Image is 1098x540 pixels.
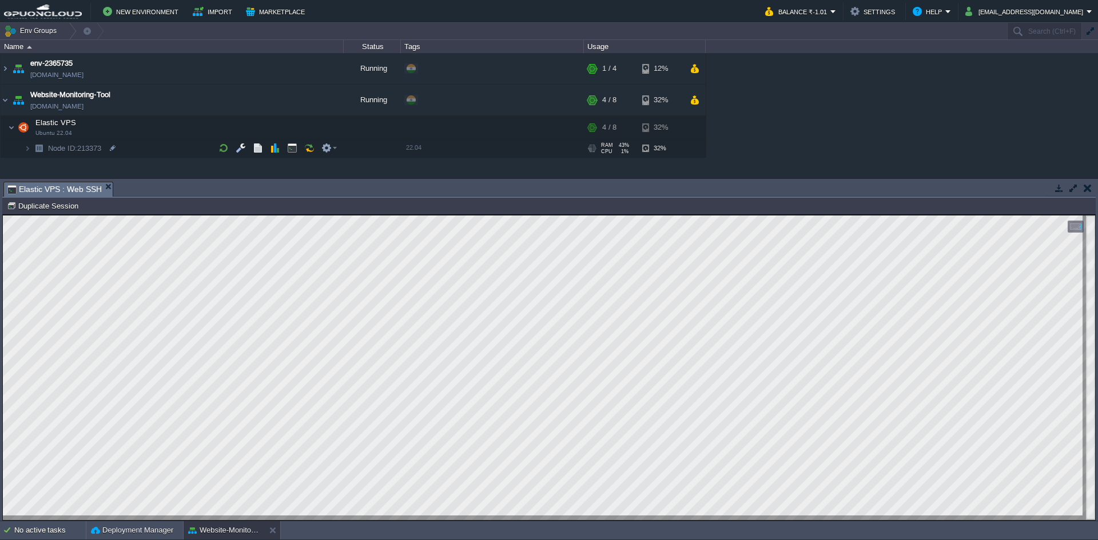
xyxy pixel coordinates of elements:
img: AMDAwAAAACH5BAEAAAAALAAAAAABAAEAAAICRAEAOw== [10,85,26,115]
button: Balance ₹-1.01 [765,5,830,18]
span: [DOMAIN_NAME] [30,69,83,81]
a: Website-Monitoring-Tool [30,89,110,101]
div: Running [344,85,401,115]
span: [DOMAIN_NAME] [30,101,83,112]
span: 213373 [47,143,103,153]
span: 43% [618,142,629,148]
span: Ubuntu 22.04 [35,130,72,137]
button: Env Groups [4,23,61,39]
button: [EMAIL_ADDRESS][DOMAIN_NAME] [965,5,1087,18]
span: Elastic VPS [34,118,78,127]
img: AMDAwAAAACH5BAEAAAAALAAAAAABAAEAAAICRAEAOw== [27,46,32,49]
button: Deployment Manager [91,525,173,536]
img: AMDAwAAAACH5BAEAAAAALAAAAAABAAEAAAICRAEAOw== [10,53,26,84]
button: Settings [850,5,898,18]
span: Elastic VPS : Web SSH [7,182,102,197]
img: AMDAwAAAACH5BAEAAAAALAAAAAABAAEAAAICRAEAOw== [1,85,10,115]
span: 22.04 [406,144,421,151]
div: 32% [642,85,679,115]
div: 1 / 4 [602,53,616,84]
button: New Environment [103,5,182,18]
img: AMDAwAAAACH5BAEAAAAALAAAAAABAAEAAAICRAEAOw== [24,139,31,157]
img: AMDAwAAAACH5BAEAAAAALAAAAAABAAEAAAICRAEAOw== [15,116,31,139]
a: Node ID:213373 [47,143,103,153]
div: 4 / 8 [602,85,616,115]
div: Running [344,53,401,84]
div: 12% [642,53,679,84]
div: Name [1,40,343,53]
img: GPUonCLOUD [4,5,82,19]
button: Website-Monitoring-Tool [188,525,260,536]
span: Node ID: [48,144,77,153]
a: Elastic VPSUbuntu 22.04 [34,118,78,127]
span: 1% [617,149,628,154]
div: Usage [584,40,705,53]
button: Marketplace [246,5,308,18]
div: 4 / 8 [602,116,616,139]
div: No active tasks [14,521,86,539]
div: 32% [642,139,679,157]
div: 32% [642,116,679,139]
button: Import [193,5,236,18]
img: AMDAwAAAACH5BAEAAAAALAAAAAABAAEAAAICRAEAOw== [8,116,15,139]
div: Tags [401,40,583,53]
div: Status [344,40,400,53]
span: CPU [601,149,612,154]
img: AMDAwAAAACH5BAEAAAAALAAAAAABAAEAAAICRAEAOw== [1,53,10,84]
span: RAM [601,142,613,148]
button: Help [913,5,945,18]
button: Duplicate Session [7,201,82,211]
a: env-2365735 [30,58,73,69]
img: AMDAwAAAACH5BAEAAAAALAAAAAABAAEAAAICRAEAOw== [31,139,47,157]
